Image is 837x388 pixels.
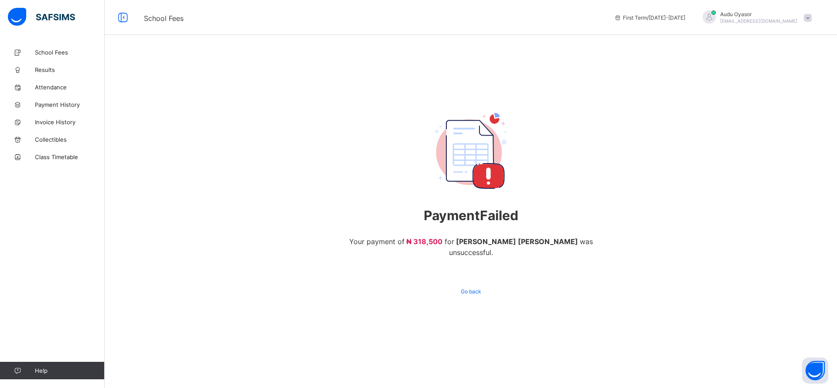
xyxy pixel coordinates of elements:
[406,237,442,246] span: ₦ 318,500
[614,14,685,21] span: session/term information
[694,10,816,25] div: AuduOyasor
[8,8,75,26] img: safsims
[349,237,593,257] span: Your payment of for was unsuccessful .
[35,84,105,91] span: Attendance
[35,49,105,56] span: School Fees
[35,367,104,374] span: Help
[330,208,611,223] span: Payment Failed
[35,101,105,108] span: Payment History
[35,153,105,160] span: Class Timetable
[802,357,828,384] button: Open asap
[35,136,105,143] span: Collectibles
[35,66,105,73] span: Results
[435,113,507,189] img: payment_failed.1d84f8785007ea070f32b7dd58d4da74.svg
[454,237,580,246] span: [PERSON_NAME] [PERSON_NAME]
[35,119,105,126] span: Invoice History
[720,11,797,17] span: Audu Oyasor
[144,14,184,23] span: School Fees
[461,288,481,295] span: Go back
[720,18,797,24] span: [EMAIL_ADDRESS][DOMAIN_NAME]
